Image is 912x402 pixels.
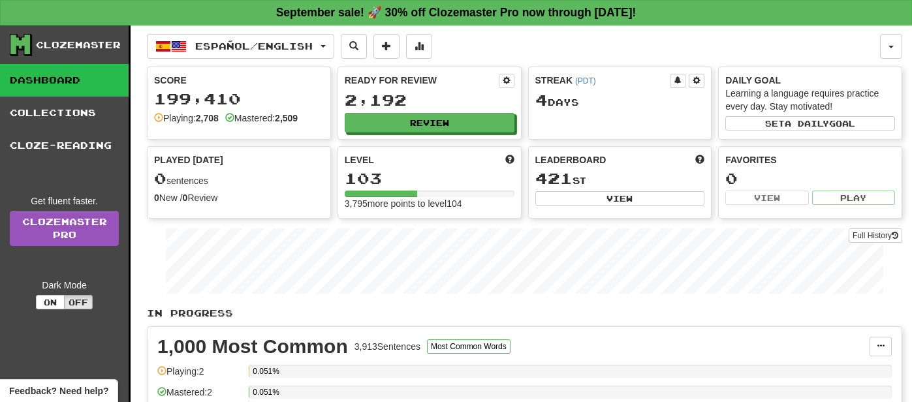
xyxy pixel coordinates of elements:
[345,113,514,132] button: Review
[64,295,93,309] button: Off
[157,337,348,356] div: 1,000 Most Common
[725,116,895,131] button: Seta dailygoal
[345,74,499,87] div: Ready for Review
[36,39,121,52] div: Clozemaster
[345,170,514,187] div: 103
[275,113,298,123] strong: 2,509
[354,340,420,353] div: 3,913 Sentences
[535,169,573,187] span: 421
[725,74,895,87] div: Daily Goal
[225,112,298,125] div: Mastered:
[276,6,637,19] strong: September sale! 🚀 30% off Clozemaster Pro now through [DATE]!
[345,197,514,210] div: 3,795 more points to level 104
[157,365,242,386] div: Playing: 2
[154,91,324,107] div: 199,410
[154,153,223,166] span: Played [DATE]
[154,193,159,203] strong: 0
[535,153,606,166] span: Leaderboard
[147,307,902,320] p: In Progress
[183,193,188,203] strong: 0
[154,191,324,204] div: New / Review
[812,191,895,205] button: Play
[345,92,514,108] div: 2,192
[535,92,705,109] div: Day s
[345,153,374,166] span: Level
[535,91,548,109] span: 4
[341,34,367,59] button: Search sentences
[535,191,705,206] button: View
[10,194,119,208] div: Get fluent faster.
[154,169,166,187] span: 0
[373,34,400,59] button: Add sentence to collection
[535,74,670,87] div: Streak
[725,170,895,187] div: 0
[535,170,705,187] div: st
[154,112,219,125] div: Playing:
[36,295,65,309] button: On
[725,87,895,113] div: Learning a language requires practice every day. Stay motivated!
[725,153,895,166] div: Favorites
[154,170,324,187] div: sentences
[785,119,829,128] span: a daily
[406,34,432,59] button: More stats
[849,228,902,243] button: Full History
[9,384,108,397] span: Open feedback widget
[195,40,313,52] span: Español / English
[147,34,334,59] button: Español/English
[695,153,704,166] span: This week in points, UTC
[10,211,119,246] a: ClozemasterPro
[575,76,596,85] a: (PDT)
[154,74,324,87] div: Score
[725,191,808,205] button: View
[505,153,514,166] span: Score more points to level up
[196,113,219,123] strong: 2,708
[10,279,119,292] div: Dark Mode
[427,339,511,354] button: Most Common Words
